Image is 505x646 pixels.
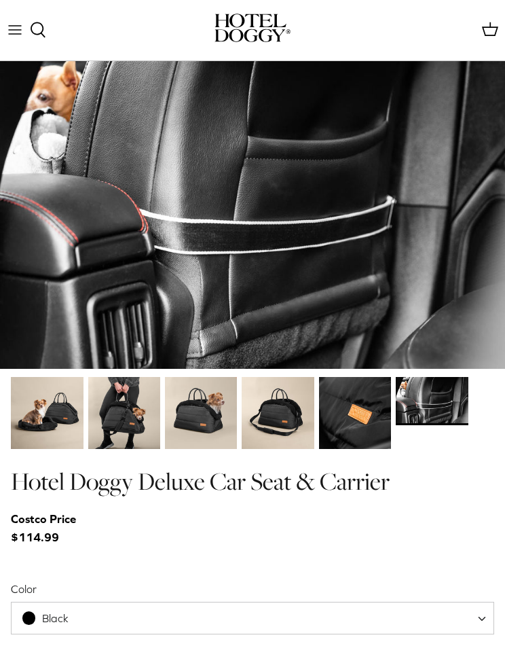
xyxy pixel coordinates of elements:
h1: Hotel Doggy Deluxe Car Seat & Carrier [11,466,494,497]
span: Black [11,602,494,634]
img: hoteldoggycom [214,14,291,42]
label: Color [11,581,494,596]
span: Black [12,611,96,626]
a: hoteldoggy.com hoteldoggycom [214,14,291,47]
div: Costco Price [11,510,76,528]
span: Black [42,612,69,624]
span: $114.99 [11,510,90,547]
